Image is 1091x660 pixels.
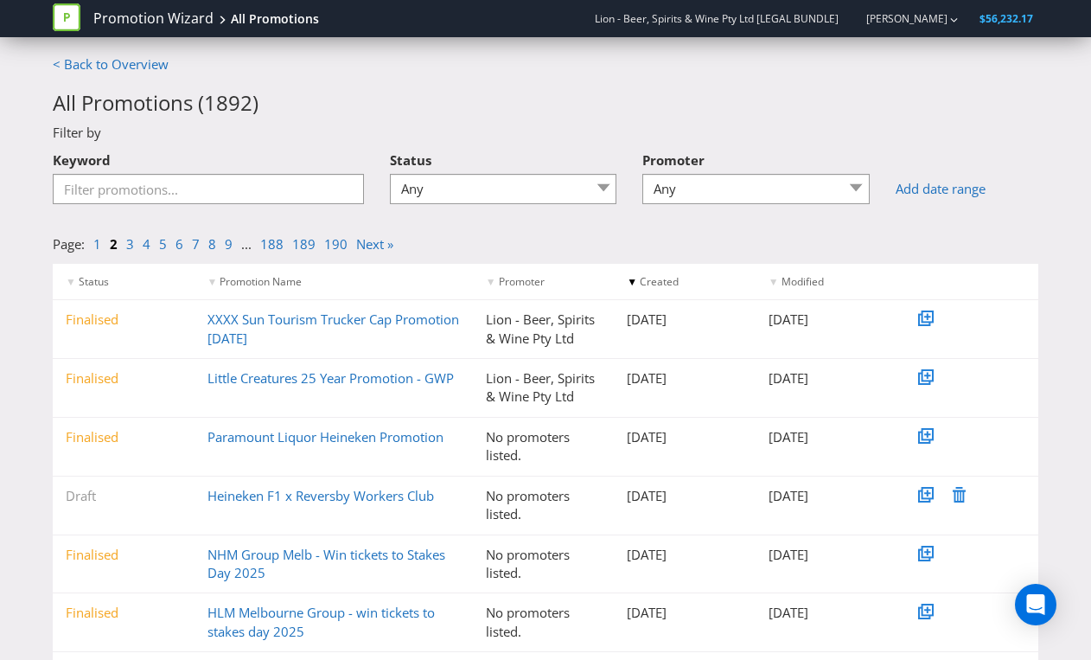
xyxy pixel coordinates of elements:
[499,274,545,289] span: Promoter
[756,428,897,446] div: [DATE]
[40,124,1051,142] div: Filter by
[53,311,195,329] div: Finalised
[614,369,756,388] div: [DATE]
[192,235,200,253] a: 7
[756,369,897,388] div: [DATE]
[53,369,195,388] div: Finalised
[756,311,897,329] div: [DATE]
[627,274,637,289] span: ▼
[93,9,214,29] a: Promotion Wizard
[53,487,195,505] div: Draft
[473,369,615,407] div: Lion - Beer, Spirits & Wine Pty Ltd
[231,10,319,28] div: All Promotions
[53,604,195,622] div: Finalised
[614,428,756,446] div: [DATE]
[53,55,169,73] a: < Back to Overview
[207,274,218,289] span: ▼
[614,487,756,505] div: [DATE]
[486,274,496,289] span: ▼
[769,274,779,289] span: ▼
[595,11,839,26] span: Lion - Beer, Spirits & Wine Pty Ltd [LEGAL BUNDLE]
[93,235,101,253] a: 1
[756,546,897,564] div: [DATE]
[53,546,195,564] div: Finalised
[207,604,435,639] a: HLM Melbourne Group - win tickets to stakes day 2025
[241,235,260,253] li: ...
[143,235,150,253] a: 4
[53,143,111,170] label: Keyword
[225,235,233,253] a: 9
[207,369,454,387] a: Little Creatures 25 Year Promotion - GWP
[640,274,679,289] span: Created
[207,311,459,346] a: XXXX Sun Tourism Trucker Cap Promotion [DATE]
[614,546,756,564] div: [DATE]
[260,235,284,253] a: 188
[782,274,824,289] span: Modified
[390,151,431,169] span: Status
[614,604,756,622] div: [DATE]
[53,428,195,446] div: Finalised
[66,274,76,289] span: ▼
[53,88,204,117] span: All Promotions (
[324,235,348,253] a: 190
[204,88,252,117] span: 1892
[207,487,434,504] a: Heineken F1 x Reversby Workers Club
[473,546,615,583] div: No promoters listed.
[207,546,445,581] a: NHM Group Melb - Win tickets to Stakes Day 2025
[356,235,393,253] a: Next »
[642,151,705,169] span: Promoter
[110,235,118,253] a: 2
[756,487,897,505] div: [DATE]
[473,487,615,524] div: No promoters listed.
[473,604,615,641] div: No promoters listed.
[53,174,364,204] input: Filter promotions...
[896,180,1038,198] a: Add date range
[849,11,947,26] a: [PERSON_NAME]
[159,235,167,253] a: 5
[473,311,615,348] div: Lion - Beer, Spirits & Wine Pty Ltd
[175,235,183,253] a: 6
[252,88,258,117] span: )
[208,235,216,253] a: 8
[756,604,897,622] div: [DATE]
[292,235,316,253] a: 189
[220,274,302,289] span: Promotion Name
[1015,584,1056,625] div: Open Intercom Messenger
[614,311,756,329] div: [DATE]
[979,11,1033,26] span: $56,232.17
[53,235,85,253] span: Page:
[473,428,615,465] div: No promoters listed.
[126,235,134,253] a: 3
[207,428,443,445] a: Paramount Liquor Heineken Promotion
[79,274,109,289] span: Status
